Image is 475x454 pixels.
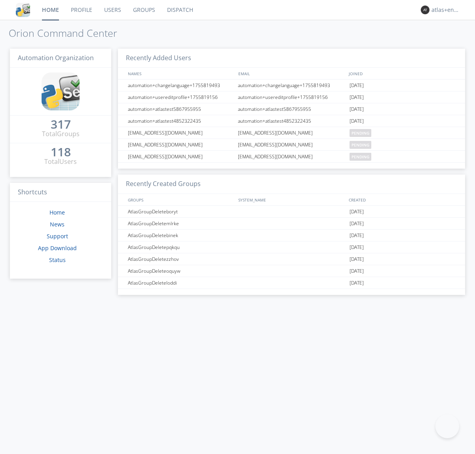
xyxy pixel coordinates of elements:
[350,141,371,149] span: pending
[236,68,347,79] div: EMAIL
[126,218,236,229] div: AtlasGroupDeletemlrke
[126,253,236,265] div: AtlasGroupDeletezzhov
[350,218,364,230] span: [DATE]
[42,129,80,139] div: Total Groups
[236,151,348,162] div: [EMAIL_ADDRESS][DOMAIN_NAME]
[350,91,364,103] span: [DATE]
[236,115,348,127] div: automation+atlastest4852322435
[118,175,465,194] h3: Recently Created Groups
[431,6,461,14] div: atlas+english0001
[236,194,347,205] div: SYSTEM_NAME
[118,241,465,253] a: AtlasGroupDeletepqkqu[DATE]
[118,230,465,241] a: AtlasGroupDeletebinek[DATE]
[118,253,465,265] a: AtlasGroupDeletezzhov[DATE]
[16,3,30,17] img: cddb5a64eb264b2086981ab96f4c1ba7
[49,256,66,264] a: Status
[236,139,348,150] div: [EMAIL_ADDRESS][DOMAIN_NAME]
[118,127,465,139] a: [EMAIL_ADDRESS][DOMAIN_NAME][EMAIL_ADDRESS][DOMAIN_NAME]pending
[126,68,234,79] div: NAMES
[126,230,236,241] div: AtlasGroupDeletebinek
[126,103,236,115] div: automation+atlastest5867955955
[118,151,465,163] a: [EMAIL_ADDRESS][DOMAIN_NAME][EMAIL_ADDRESS][DOMAIN_NAME]pending
[126,277,236,289] div: AtlasGroupDeleteloddi
[10,183,111,202] h3: Shortcuts
[421,6,429,14] img: 373638.png
[350,103,364,115] span: [DATE]
[18,53,94,62] span: Automation Organization
[236,80,348,91] div: automation+changelanguage+1755819493
[118,103,465,115] a: automation+atlastest5867955955automation+atlastest5867955955[DATE]
[236,91,348,103] div: automation+usereditprofile+1755819156
[49,209,65,216] a: Home
[350,241,364,253] span: [DATE]
[350,230,364,241] span: [DATE]
[350,153,371,161] span: pending
[42,72,80,110] img: cddb5a64eb264b2086981ab96f4c1ba7
[118,265,465,277] a: AtlasGroupDeleteoquyw[DATE]
[118,206,465,218] a: AtlasGroupDeleteboryt[DATE]
[350,277,364,289] span: [DATE]
[118,115,465,127] a: automation+atlastest4852322435automation+atlastest4852322435[DATE]
[347,68,458,79] div: JOINED
[51,148,71,156] div: 118
[126,139,236,150] div: [EMAIL_ADDRESS][DOMAIN_NAME]
[350,129,371,137] span: pending
[118,277,465,289] a: AtlasGroupDeleteloddi[DATE]
[50,220,65,228] a: News
[38,244,77,252] a: App Download
[347,194,458,205] div: CREATED
[236,127,348,139] div: [EMAIL_ADDRESS][DOMAIN_NAME]
[126,241,236,253] div: AtlasGroupDeletepqkqu
[126,151,236,162] div: [EMAIL_ADDRESS][DOMAIN_NAME]
[126,265,236,277] div: AtlasGroupDeleteoquyw
[118,139,465,151] a: [EMAIL_ADDRESS][DOMAIN_NAME][EMAIL_ADDRESS][DOMAIN_NAME]pending
[118,49,465,68] h3: Recently Added Users
[118,218,465,230] a: AtlasGroupDeletemlrke[DATE]
[350,253,364,265] span: [DATE]
[118,91,465,103] a: automation+usereditprofile+1755819156automation+usereditprofile+1755819156[DATE]
[126,194,234,205] div: GROUPS
[126,91,236,103] div: automation+usereditprofile+1755819156
[126,80,236,91] div: automation+changelanguage+1755819493
[350,115,364,127] span: [DATE]
[350,80,364,91] span: [DATE]
[51,120,71,128] div: 317
[435,414,459,438] iframe: Toggle Customer Support
[236,103,348,115] div: automation+atlastest5867955955
[44,157,77,166] div: Total Users
[47,232,68,240] a: Support
[350,206,364,218] span: [DATE]
[126,127,236,139] div: [EMAIL_ADDRESS][DOMAIN_NAME]
[126,115,236,127] div: automation+atlastest4852322435
[126,206,236,217] div: AtlasGroupDeleteboryt
[350,265,364,277] span: [DATE]
[51,120,71,129] a: 317
[118,80,465,91] a: automation+changelanguage+1755819493automation+changelanguage+1755819493[DATE]
[51,148,71,157] a: 118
